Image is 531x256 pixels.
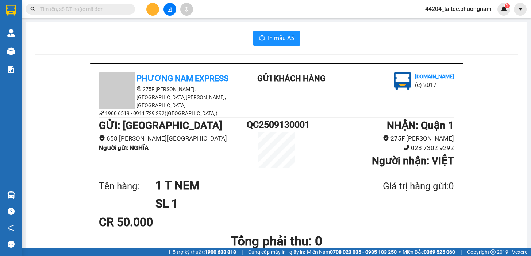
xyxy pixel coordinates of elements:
div: Giá trị hàng gửi: 0 [347,179,454,194]
span: 44204_taitqc.phuongnam [419,4,497,13]
span: notification [8,224,15,231]
span: question-circle [8,208,15,215]
span: environment [99,135,105,141]
li: 028 7302 9292 [306,143,454,153]
span: environment [136,86,142,91]
b: [DOMAIN_NAME] [415,74,454,79]
span: message [8,241,15,248]
sup: 1 [505,3,510,8]
li: 658 [PERSON_NAME][GEOGRAPHIC_DATA] [99,134,247,143]
button: plus [146,3,159,16]
button: aim [180,3,193,16]
span: 1 [506,3,508,8]
span: Miền Nam [307,248,397,256]
div: Tên hàng: [99,179,156,194]
h1: Tổng phải thu: 0 [99,231,454,251]
strong: 0708 023 035 - 0935 103 250 [330,249,397,255]
span: In mẫu A5 [268,34,294,43]
span: | [242,248,243,256]
li: 275F [PERSON_NAME], [GEOGRAPHIC_DATA][PERSON_NAME], [GEOGRAPHIC_DATA] [99,85,230,109]
span: plus [150,7,155,12]
span: phone [403,145,409,151]
img: logo-vxr [6,5,16,16]
li: 275F [PERSON_NAME] [306,134,454,143]
span: aim [184,7,189,12]
span: ⚪️ [399,251,401,253]
img: warehouse-icon [7,191,15,199]
span: Miền Bắc [403,248,455,256]
b: GỬI : [GEOGRAPHIC_DATA] [99,119,222,131]
img: warehouse-icon [7,47,15,55]
span: file-add [167,7,172,12]
button: caret-down [514,3,527,16]
h1: QC2509130001 [247,118,306,132]
span: environment [383,135,389,141]
span: Hỗ trợ kỹ thuật: [169,248,236,256]
span: phone [99,110,104,115]
li: 1900 6519 - 0911 729 292([GEOGRAPHIC_DATA]) [99,109,230,117]
img: solution-icon [7,66,15,73]
span: | [461,248,462,256]
strong: 1900 633 818 [205,249,236,255]
b: Người gửi : NGHĨA [99,144,149,151]
b: Gửi khách hàng [257,74,326,83]
span: copyright [490,249,496,255]
li: (c) 2017 [415,80,454,90]
div: CR 50.000 [99,213,216,231]
button: file-add [163,3,176,16]
img: logo.jpg [394,72,411,90]
img: icon-new-feature [501,6,507,12]
b: Phương Nam Express [136,74,228,83]
span: search [30,7,35,12]
img: warehouse-icon [7,29,15,37]
h1: SL 1 [155,194,347,213]
h1: 1 T NEM [155,176,347,194]
input: Tìm tên, số ĐT hoặc mã đơn [40,5,126,13]
strong: 0369 525 060 [424,249,455,255]
span: Cung cấp máy in - giấy in: [248,248,305,256]
b: NHẬN : Quận 1 [387,119,454,131]
span: caret-down [517,6,524,12]
button: printerIn mẫu A5 [253,31,300,46]
span: printer [259,35,265,42]
b: Người nhận : VIỆT [372,155,454,167]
